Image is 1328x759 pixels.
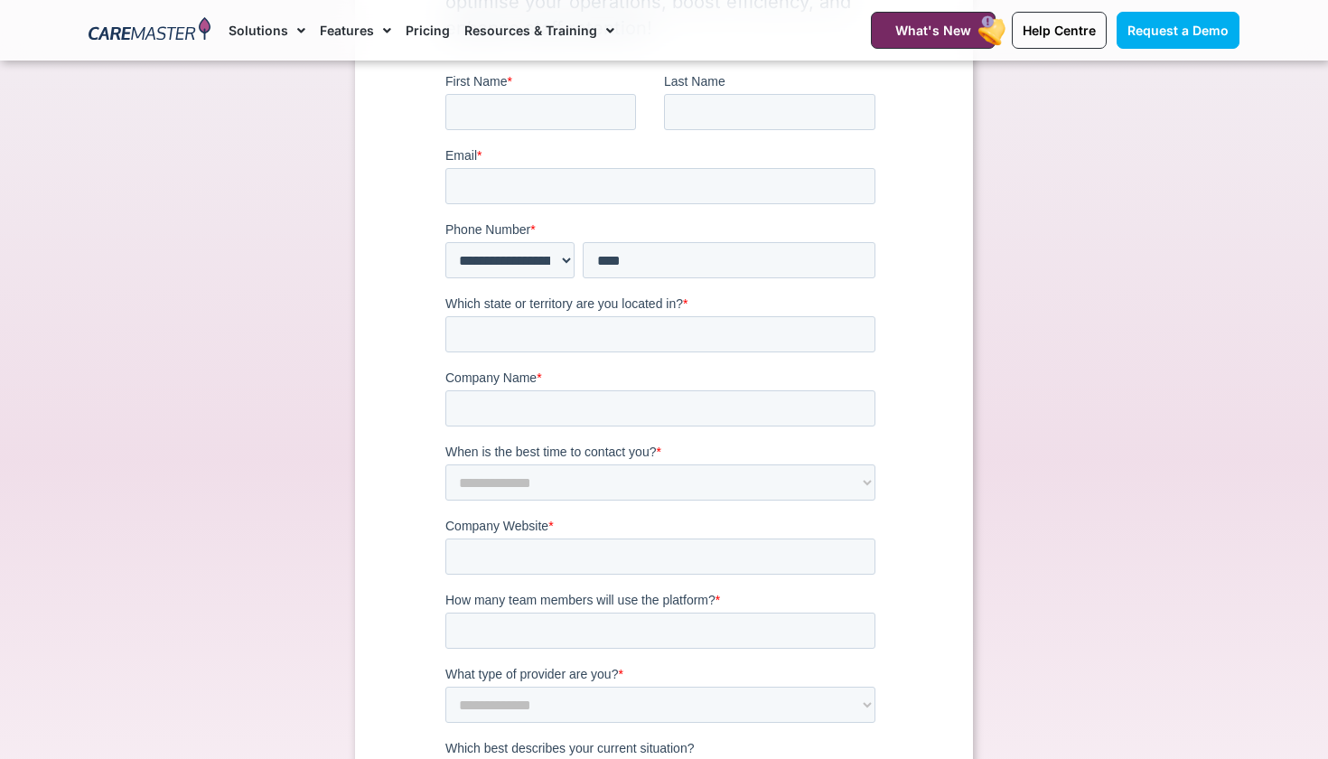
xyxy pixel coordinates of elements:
[1012,12,1107,49] a: Help Centre
[895,23,971,38] span: What's New
[89,17,210,44] img: CareMaster Logo
[1127,23,1229,38] span: Request a Demo
[871,12,996,49] a: What's New
[1023,23,1096,38] span: Help Centre
[1117,12,1239,49] a: Request a Demo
